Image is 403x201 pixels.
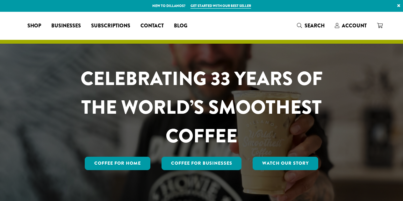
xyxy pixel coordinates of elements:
h1: CELEBRATING 33 YEARS OF THE WORLD’S SMOOTHEST COFFEE [62,64,342,150]
span: Contact [140,22,164,30]
a: Coffee For Businesses [162,157,242,170]
a: Get started with our best seller [191,3,251,9]
a: Shop [22,21,46,31]
span: Blog [174,22,187,30]
a: Watch Our Story [253,157,318,170]
span: Shop [27,22,41,30]
span: Businesses [51,22,81,30]
a: Search [292,20,330,31]
a: Coffee for Home [85,157,150,170]
span: Search [305,22,325,29]
span: Subscriptions [91,22,130,30]
span: Account [342,22,367,29]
